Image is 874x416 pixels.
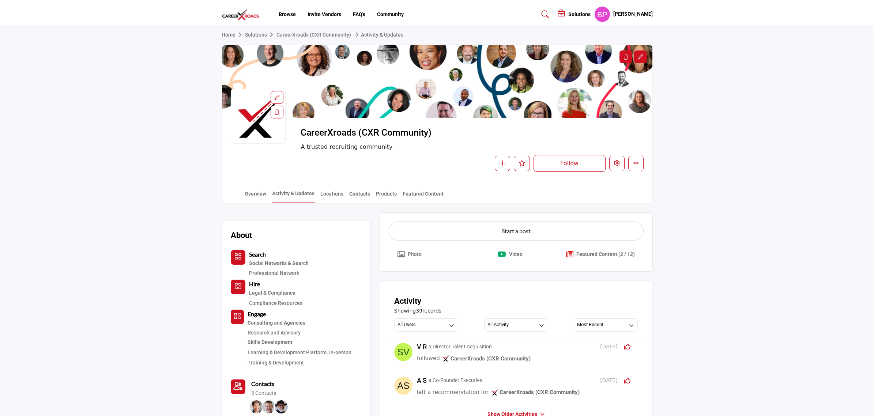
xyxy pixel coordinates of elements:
[628,156,644,171] button: More details
[490,388,580,397] a: imageCareerXroads (CXR Community)
[417,355,440,362] span: followed
[416,308,422,314] span: 39
[251,379,274,388] a: Contacts
[389,222,644,241] button: Start a post
[600,377,620,384] span: [DATE]
[402,190,444,203] a: Featured Content
[558,10,591,19] div: Solutions
[487,321,509,328] h3: All Activity
[429,377,482,384] p: a Co-Founder Executive
[231,310,244,324] button: Category Icon
[231,379,245,394] a: Link of redirect to contact page
[376,190,397,203] a: Products
[353,32,403,38] a: Activity & Updates
[249,252,266,258] a: Search
[248,318,362,328] a: Consulting and Agencies
[514,156,530,171] button: Like
[534,8,554,20] a: Search
[250,400,263,413] img: Barb R.
[251,390,276,397] a: 3 Contacts
[222,8,263,20] img: site Logo
[308,11,341,17] a: Invite Vendors
[231,379,245,394] button: Contact-Employee Icon
[577,321,603,328] h3: Most Recent
[594,6,610,22] button: Show hide supplier dropdown
[248,338,362,347] a: Skills Development
[484,318,548,332] button: All Activity
[609,156,625,171] button: Edit company
[249,270,299,276] a: Professional Network
[576,250,635,258] p: Upgrade plan to get more premium post.
[441,353,451,363] img: image
[353,11,365,17] a: FAQ's
[244,190,267,203] a: Overview
[377,11,404,17] a: Community
[249,281,260,287] a: Hire
[489,246,531,262] button: Upload File Video
[249,280,260,287] b: Hire
[262,400,275,413] img: Chris H.
[441,355,531,362] span: CareerXroads (CXR Community)
[279,11,296,17] a: Browse
[231,250,245,265] button: Category Icon
[301,143,535,151] span: A trusted recruiting community
[568,11,591,18] h5: Solutions
[394,377,412,395] img: avtar-image
[222,32,245,38] a: Home
[249,300,302,306] a: Compliance Resources
[249,288,302,298] div: Resources and services ensuring recruitment practices comply with legal and regulatory requirements.
[349,190,370,203] a: Contacts
[624,377,630,384] i: Click to Rate this activity
[534,155,606,172] button: Follow
[417,377,427,385] h5: A S
[394,295,421,307] h2: Activity
[417,343,427,351] h5: V R
[272,190,315,203] a: Activity & Updates
[398,321,416,328] h3: All Users
[301,127,466,139] span: CareerXroads (CXR Community)
[394,343,412,361] img: avtar-image
[557,246,644,262] button: Create Popup
[249,259,309,268] a: Social Networks & Search
[490,389,580,396] span: CareerXroads (CXR Community)
[271,91,283,104] div: Aspect Ratio:1:1,Size:400x400px
[634,50,647,63] div: Aspect Ratio:6:1,Size:1200x200px
[248,311,266,317] a: Engage
[248,349,351,366] a: In-person Training & Development
[231,229,252,241] h2: About
[249,251,266,258] b: Search
[600,343,620,351] span: [DATE]
[248,349,328,355] a: Learning & Development Platform,
[624,343,630,350] i: Click to Rate this activity
[417,389,489,396] span: left a recommendation for
[249,259,309,268] div: Platforms that combine social networking and search capabilities for recruitment and professional...
[320,190,344,203] a: Locations
[613,11,653,18] h5: [PERSON_NAME]
[574,318,638,332] button: Most Recent
[394,318,458,332] button: All Users
[276,32,351,38] a: CareerXroads (CXR Community)
[275,400,288,413] img: Gerry C.
[251,380,274,387] b: Contacts
[389,246,430,262] button: Upgrade plan to upload images/graphics.
[245,32,276,38] a: Solutions
[231,280,245,294] button: Category Icon
[248,310,266,317] b: Engage
[394,307,441,315] span: Showing records
[248,338,362,347] div: Programs and platforms focused on the development and enhancement of professional skills and comp...
[408,250,422,258] p: Upgrade plan to upload images/graphics.
[249,288,302,298] a: Legal & Compliance
[248,318,362,328] div: Expert services and agencies providing strategic advice and solutions in talent acquisition and m...
[490,387,500,397] img: image
[441,354,531,363] a: imageCareerXroads (CXR Community)
[429,343,492,351] p: a Director Talent Acquisition
[248,330,301,336] a: Research and Advisory
[509,250,523,258] p: Video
